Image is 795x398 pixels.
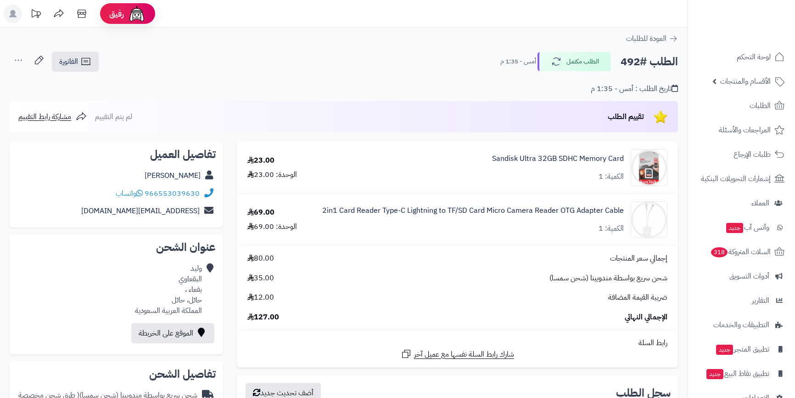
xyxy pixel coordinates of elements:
[599,223,624,234] div: الكمية: 1
[247,312,279,323] span: 127.00
[599,171,624,182] div: الكمية: 1
[608,292,667,303] span: ضريبة القيمة المضافة
[626,33,678,44] a: العودة للطلبات
[693,363,789,385] a: تطبيق نقاط البيعجديد
[24,5,47,25] a: تحديثات المنصة
[626,33,666,44] span: العودة للطلبات
[145,170,201,181] a: [PERSON_NAME]
[715,343,769,356] span: تطبيق المتجر
[733,148,771,161] span: طلبات الإرجاع
[693,119,789,141] a: المراجعات والأسئلة
[713,318,769,331] span: التطبيقات والخدمات
[705,367,769,380] span: تطبيق نقاط البيع
[751,197,769,210] span: العملاء
[693,241,789,263] a: السلات المتروكة318
[693,46,789,68] a: لوحة التحكم
[81,205,200,216] a: [EMAIL_ADDRESS][DOMAIN_NAME]
[52,51,99,72] a: الفاتورة
[693,290,789,312] a: التقارير
[131,323,214,343] a: الموقع على الخريطة
[693,192,789,214] a: العملاء
[701,172,771,185] span: إشعارات التحويلات البنكية
[720,75,771,88] span: الأقسام والمنتجات
[145,188,200,199] a: 966553039630
[693,143,789,165] a: طلبات الإرجاع
[621,52,678,71] h2: الطلب #492
[247,155,274,166] div: 23.00
[247,222,297,232] div: الوحدة: 69.00
[247,253,274,264] span: 80.00
[693,216,789,239] a: وآتس آبجديد
[247,292,274,303] span: 12.00
[750,99,771,112] span: الطلبات
[693,314,789,336] a: التطبيقات والخدمات
[18,111,87,122] a: مشاركة رابط التقييم
[610,253,667,264] span: إجمالي سعر المنتجات
[693,168,789,190] a: إشعارات التحويلات البنكية
[631,201,667,238] img: 1713202547-41BAednZ0EL._SL1500_-90x90.jpg
[95,111,132,122] span: لم يتم التقييم
[17,242,216,253] h2: عنوان الشحن
[725,221,769,234] span: وآتس آب
[414,349,514,360] span: شارك رابط السلة نفسها مع عميل آخر
[18,111,71,122] span: مشاركة رابط التقييم
[17,369,216,380] h2: تفاصيل الشحن
[737,51,771,63] span: لوحة التحكم
[631,149,667,186] img: 1727692585-61sBuU2+3aL._AC_SL1200_-90x90.jpg
[716,345,733,355] span: جديد
[500,57,536,66] small: أمس - 1:35 م
[591,84,678,94] div: تاريخ الطلب : أمس - 1:35 م
[752,294,769,307] span: التقارير
[247,207,274,218] div: 69.00
[608,111,644,122] span: تقييم الطلب
[693,95,789,117] a: الطلبات
[710,245,771,258] span: السلات المتروكة
[549,273,667,284] span: شحن سريع بواسطة مندوبينا (شحن سمسا)
[401,348,514,360] a: شارك رابط السلة نفسها مع عميل آخر
[492,154,624,164] a: Sandisk Ultra 32GB SDHC Memory Card
[17,149,216,160] h2: تفاصيل العميل
[128,5,146,23] img: ai-face.png
[693,265,789,287] a: أدوات التسويق
[247,273,274,284] span: 35.00
[537,52,611,71] button: الطلب مكتمل
[726,223,743,233] span: جديد
[322,205,624,216] a: 2in1 Card Reader Type-C Lightning to TF/SD Card Micro Camera Reader OTG Adapter Cable
[719,124,771,136] span: المراجعات والأسئلة
[247,170,297,180] div: الوحدة: 23.00
[59,56,78,67] span: الفاتورة
[241,338,674,348] div: رابط السلة
[706,369,723,379] span: جديد
[625,312,667,323] span: الإجمالي النهائي
[693,338,789,360] a: تطبيق المتجرجديد
[733,18,786,37] img: logo-2.png
[109,8,124,19] span: رفيق
[116,188,143,199] a: واتساب
[135,263,202,316] div: وليد البقعاوي بقعاء ، حائل، حائل المملكة العربية السعودية
[711,247,728,257] span: 318
[729,270,769,283] span: أدوات التسويق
